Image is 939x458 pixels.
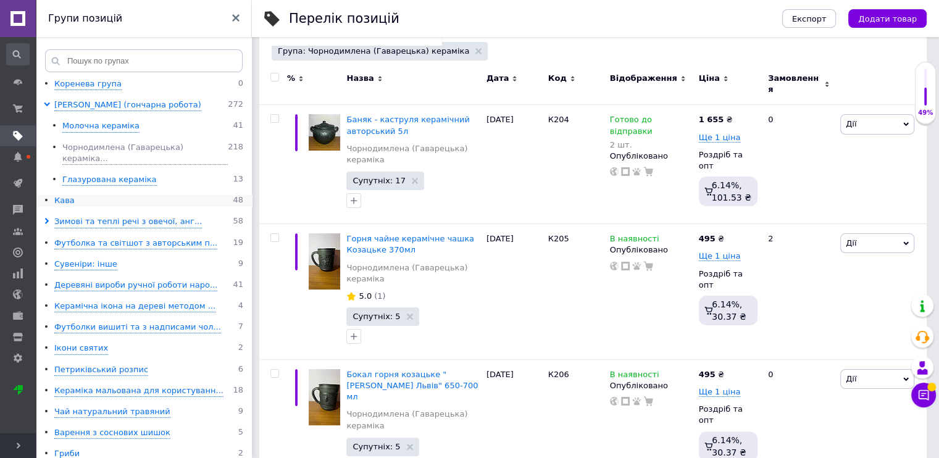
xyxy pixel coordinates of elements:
span: 13 [233,174,243,186]
span: Код [548,73,567,84]
div: Роздріб та опт [699,149,757,172]
span: 5 [238,427,243,439]
button: Експорт [782,9,837,28]
span: 2 [238,343,243,354]
span: 9 [238,406,243,418]
span: 6.14%, 30.37 ₴ [712,299,746,322]
button: Чат з покупцем [911,383,936,407]
span: В наявності [610,370,659,383]
div: Опубліковано [610,380,693,391]
div: Глазурована кераміка [62,174,157,186]
div: Кава [54,195,75,207]
span: Група: Чорнодимлена (Гаварецька) кераміка [278,46,469,57]
span: К204 [548,115,569,124]
span: Ще 1 ціна [699,133,741,143]
span: Дії [846,374,856,383]
span: (1) [374,291,385,301]
div: Коренева група [54,78,122,90]
b: 1 655 [699,115,724,124]
div: 49% [916,109,935,117]
span: 7 [238,322,243,333]
b: 495 [699,370,716,379]
div: Футболки вишиті та з надписами чол... [54,322,221,333]
div: Роздріб та опт [699,269,757,291]
div: Футболка та світшот з авторським п... [54,238,217,249]
span: % [287,73,295,84]
a: Чорнодимлена (Гаварецька) кераміка [346,409,480,431]
div: ₴ [699,114,733,125]
div: 2 шт. [610,140,693,149]
span: 41 [233,280,243,291]
div: Роздріб та опт [699,404,757,426]
div: 0 [761,105,837,224]
span: Ще 1 ціна [699,387,741,397]
div: ₴ [699,369,724,380]
img: Чашка чайная керамическая чашка Казацкое 370мл [309,233,340,289]
div: Варення з соснових шишок [54,427,170,439]
div: Чай натуральний травяний [54,406,170,418]
span: 18 [233,385,243,397]
a: Бокал горня козацьке "[PERSON_NAME] Львів" 650-700 мл [346,370,478,401]
div: Кераміка мальована для користуванн... [54,385,223,397]
span: 6 [238,364,243,376]
span: 4 [238,301,243,312]
div: Деревяні вироби ручної роботи наро... [54,280,217,291]
button: Додати товар [848,9,927,28]
span: 19 [233,238,243,249]
b: 495 [699,234,716,243]
a: Чорнодимлена (Гаварецька) кераміка [346,143,480,165]
span: 9 [238,259,243,270]
div: [DATE] [483,105,545,224]
span: 272 [228,99,243,111]
span: Дії [846,238,856,248]
span: Експорт [792,14,827,23]
div: Петриківський розпис [54,364,148,376]
span: Супутніх: 17 [353,177,405,185]
span: Додати товар [858,14,917,23]
span: Ще 1 ціна [699,251,741,261]
span: 5.0 [359,291,372,301]
div: Сувеніри: інше [54,259,117,270]
span: Готово до відправки [610,115,653,139]
span: 41 [233,120,243,132]
img: Бокал горня казацкая "Лев Львов" 650-700 мл [309,369,340,425]
div: Чорнодимлена (Гаварецька) кераміка... [62,142,228,165]
span: Супутніх: 5 [353,443,400,451]
div: Молочна кераміка [62,120,140,132]
div: Опубліковано [610,244,693,256]
a: Горня чайне керамічне чашка Козацьке 370мл [346,234,474,254]
span: 0 [238,78,243,90]
span: Назва [346,73,374,84]
span: К205 [548,234,569,243]
div: 2 [761,224,837,360]
div: [PERSON_NAME] (гончарна робота) [54,99,201,111]
input: Пошук по групах [45,49,243,72]
span: Дії [846,119,856,128]
span: Ціна [699,73,720,84]
div: Зимові та теплі речі з овечої, анг... [54,216,202,228]
span: 6.14%, 101.53 ₴ [712,180,751,202]
span: 218 [228,142,243,165]
div: Опубліковано [610,151,693,162]
span: Відображення [610,73,677,84]
span: 58 [233,216,243,228]
div: [DATE] [483,224,545,360]
img: Баняк - кастрюля керамическая авторская 5л [309,114,340,151]
a: Чорнодимлена (Гаварецька) кераміка [346,262,480,285]
span: 6.14%, 30.37 ₴ [712,435,746,457]
div: Керамічна ікона на дереві методом ... [54,301,215,312]
span: В наявності [610,234,659,247]
span: К206 [548,370,569,379]
div: Перелік позицій [289,12,399,25]
span: 48 [233,195,243,207]
span: Супутніх: 5 [353,312,400,320]
span: Дата [486,73,509,84]
span: Замовлення [768,73,821,95]
a: Баняк - каструля керамічний авторський 5л [346,115,469,135]
div: Ікони святих [54,343,108,354]
div: ₴ [699,233,724,244]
